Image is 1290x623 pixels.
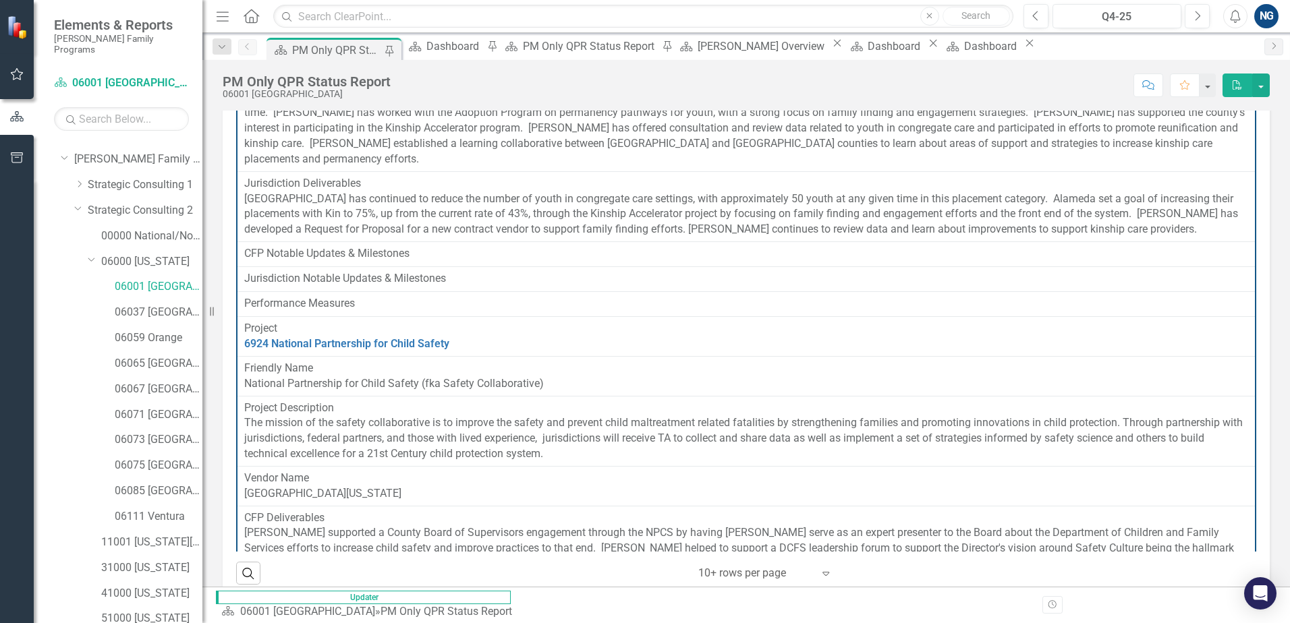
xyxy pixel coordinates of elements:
div: Dashboard [868,38,924,55]
a: 00000 National/No Jurisdiction (SC2) [101,229,202,244]
a: PM Only QPR Status Report [500,38,658,55]
a: 06085 [GEOGRAPHIC_DATA][PERSON_NAME] [115,483,202,499]
div: » [221,604,517,620]
span: [GEOGRAPHIC_DATA][US_STATE] [244,487,401,500]
div: PM Only QPR Status Report [292,42,381,59]
a: Strategic Consulting 2 [88,203,202,218]
a: 06111 Ventura [115,509,202,525]
span: National Partnership for Child Safety (fka Safety Collaborative) [244,377,544,390]
td: Double-Click to Edit [237,292,1256,317]
td: Double-Click to Edit [237,242,1256,267]
p: [PERSON_NAME] supported a County Board of Supervisors engagement through the NPCS by having [PERS... [244,525,1248,587]
div: Project [244,321,1248,336]
td: Double-Click to Edit [237,466,1256,506]
button: NG [1254,4,1279,28]
span: Elements & Reports [54,17,189,33]
div: CFP Notable Updates & Milestones [244,246,1248,262]
td: Double-Click to Edit [237,267,1256,292]
td: Double-Click to Edit [237,356,1256,396]
small: [PERSON_NAME] Family Programs [54,33,189,55]
div: Performance Measures [244,296,1248,311]
p: The mission of the safety collaborative is to improve the safety and prevent child maltreatment r... [244,415,1248,462]
a: Strategic Consulting 1 [88,177,202,193]
div: Open Intercom Messenger [1244,577,1277,610]
td: Double-Click to Edit [237,70,1256,171]
div: Friendly Name [244,361,1248,376]
a: 06001 [GEOGRAPHIC_DATA] [54,76,189,91]
a: 31000 [US_STATE] [101,560,202,576]
a: Dashboard [404,38,483,55]
div: Q4-25 [1057,9,1177,25]
td: Double-Click to Edit [237,171,1256,241]
div: Dashboard [964,38,1021,55]
a: 41000 [US_STATE] [101,586,202,601]
a: 06071 [GEOGRAPHIC_DATA] [115,407,202,423]
a: Dashboard [845,38,924,55]
a: 06075 [GEOGRAPHIC_DATA] [115,458,202,473]
div: Vendor Name [244,471,1248,486]
div: PM Only QPR Status Report [223,74,391,89]
a: 06073 [GEOGRAPHIC_DATA] [115,432,202,448]
div: [PERSON_NAME] Overview [698,38,829,55]
div: CFP Deliverables [244,510,1248,526]
input: Search ClearPoint... [273,5,1013,28]
a: 06059 Orange [115,330,202,346]
div: PM Only QPR Status Report [523,38,658,55]
a: 06037 [GEOGRAPHIC_DATA] [115,305,202,320]
img: ClearPoint Strategy [6,14,31,39]
p: [PERSON_NAME] continues to support [PERSON_NAME] with their continuum of care efforts focused on ... [244,90,1248,167]
td: Double-Click to Edit Right Click for Context Menu [237,317,1256,357]
button: Search [943,7,1010,26]
a: 06001 [GEOGRAPHIC_DATA] [240,605,375,618]
a: 06067 [GEOGRAPHIC_DATA] [115,382,202,397]
td: Double-Click to Edit [237,506,1256,591]
a: [PERSON_NAME] Overview [675,38,829,55]
a: 06000 [US_STATE] [101,254,202,270]
a: 11001 [US_STATE][GEOGRAPHIC_DATA] [101,535,202,550]
div: Jurisdiction Deliverables [244,176,1248,191]
a: 06001 [GEOGRAPHIC_DATA] [115,279,202,295]
a: 6924 National Partnership for Child Safety [244,336,1248,352]
td: Double-Click to Edit [237,396,1256,466]
button: Q4-25 [1053,4,1181,28]
span: Search [961,10,990,21]
div: Project Description [244,400,1248,416]
input: Search Below... [54,107,189,131]
a: [PERSON_NAME] Family Programs [74,152,202,167]
div: 06001 [GEOGRAPHIC_DATA] [223,89,391,99]
div: Dashboard [426,38,483,55]
div: PM Only QPR Status Report [381,605,512,618]
a: 06065 [GEOGRAPHIC_DATA] [115,356,202,372]
div: Jurisdiction Notable Updates & Milestones [244,271,1248,287]
a: Dashboard [942,38,1021,55]
p: [GEOGRAPHIC_DATA] has continued to reduce the number of youth in congregate care settings, with a... [244,191,1248,238]
span: Updater [216,591,511,604]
